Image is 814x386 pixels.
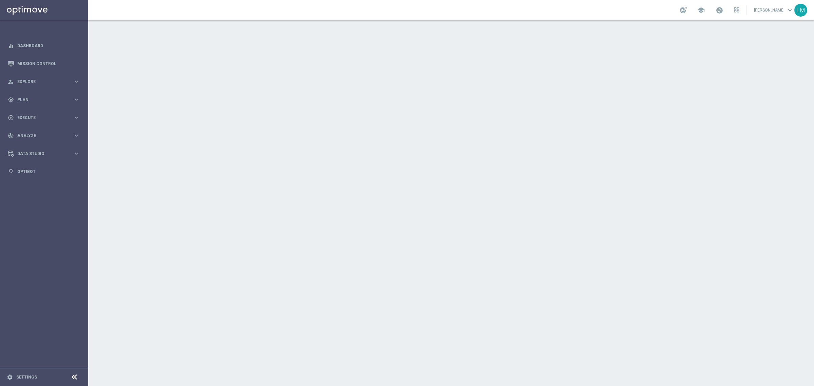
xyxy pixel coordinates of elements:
[8,97,14,103] i: gps_fixed
[73,114,80,121] i: keyboard_arrow_right
[73,96,80,103] i: keyboard_arrow_right
[8,55,80,73] div: Mission Control
[73,132,80,139] i: keyboard_arrow_right
[8,79,14,85] i: person_search
[17,116,73,120] span: Execute
[786,6,794,14] span: keyboard_arrow_down
[8,133,14,139] i: track_changes
[7,374,13,380] i: settings
[7,97,80,102] button: gps_fixed Plan keyboard_arrow_right
[8,151,73,157] div: Data Studio
[17,152,73,156] span: Data Studio
[7,151,80,156] button: Data Studio keyboard_arrow_right
[17,80,73,84] span: Explore
[17,55,80,73] a: Mission Control
[7,133,80,138] button: track_changes Analyze keyboard_arrow_right
[7,79,80,84] button: person_search Explore keyboard_arrow_right
[8,79,73,85] div: Explore
[753,5,794,15] a: [PERSON_NAME]keyboard_arrow_down
[17,37,80,55] a: Dashboard
[697,6,705,14] span: school
[7,169,80,174] button: lightbulb Optibot
[16,375,37,379] a: Settings
[7,43,80,49] button: equalizer Dashboard
[17,162,80,180] a: Optibot
[8,115,14,121] i: play_circle_outline
[8,43,14,49] i: equalizer
[8,162,80,180] div: Optibot
[794,4,807,17] div: LM
[8,133,73,139] div: Analyze
[17,134,73,138] span: Analyze
[8,115,73,121] div: Execute
[7,61,80,66] button: Mission Control
[73,78,80,85] i: keyboard_arrow_right
[8,37,80,55] div: Dashboard
[73,150,80,157] i: keyboard_arrow_right
[8,169,14,175] i: lightbulb
[17,98,73,102] span: Plan
[8,97,73,103] div: Plan
[7,115,80,120] button: play_circle_outline Execute keyboard_arrow_right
